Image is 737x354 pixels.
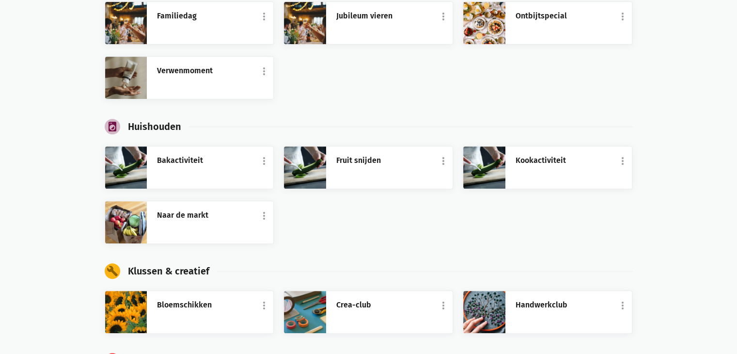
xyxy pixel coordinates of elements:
img: pr9J9szSXeEpOu7DlWWdc4rPhzwptjKdcbEHmb1v.jpg [284,291,326,333]
img: 8bUnSob8fLsJsd5gJUDYplu2Ode96Lf86Ng7XcMF.jpg [463,146,505,189]
a: Handwerkclub [515,299,622,311]
a: Verwenmoment [157,64,264,77]
a: Ontbijtspecial [515,10,622,22]
a: Crea-club [336,299,443,311]
i: local_laundry_service [107,121,118,132]
a: Naar de markt [157,209,264,222]
img: 9DLmlKrW5gm5CSvtZ9Vvu8bjpSsWDweKGetivNVQ.jpg [105,201,147,243]
img: oUga5xL1dISAHSYTbD1IYGzPWu81M7P9uzcjjGV6.jpg [105,2,147,44]
a: Familiedag [157,10,264,22]
a: Bloemschikken [157,299,264,311]
img: bN7ssqnJJfa5WfJdFf6nUDGMKN9xgw9UjAgKp9j6.jpg [105,57,147,99]
img: hQf1mJhYT80KBQ61mB9IXQcqkIUb6MhDo4eZPunv.jpg [463,2,505,44]
h5: Klussen & creatief [128,266,209,277]
i: build [107,265,118,277]
img: 8bUnSob8fLsJsd5gJUDYplu2Ode96Lf86Ng7XcMF.jpg [105,146,147,189]
img: IEBYTUa4qeFxcGiK0KKTJg1kdywG70st740sqqYP.jpg [105,291,147,333]
a: Bakactiviteit [157,154,264,167]
a: Fruit snijden [336,154,443,167]
img: 8bUnSob8fLsJsd5gJUDYplu2Ode96Lf86Ng7XcMF.jpg [284,146,326,189]
a: Kookactiviteit [515,154,622,167]
h5: Huishouden [128,121,181,132]
img: fOkR4AbpXBJxA44AW9pshbXHb9IuDZTxRzimzV82.jpg [463,291,505,333]
img: oUga5xL1dISAHSYTbD1IYGzPWu81M7P9uzcjjGV6.jpg [284,2,326,44]
a: Jubileum vieren [336,10,443,22]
